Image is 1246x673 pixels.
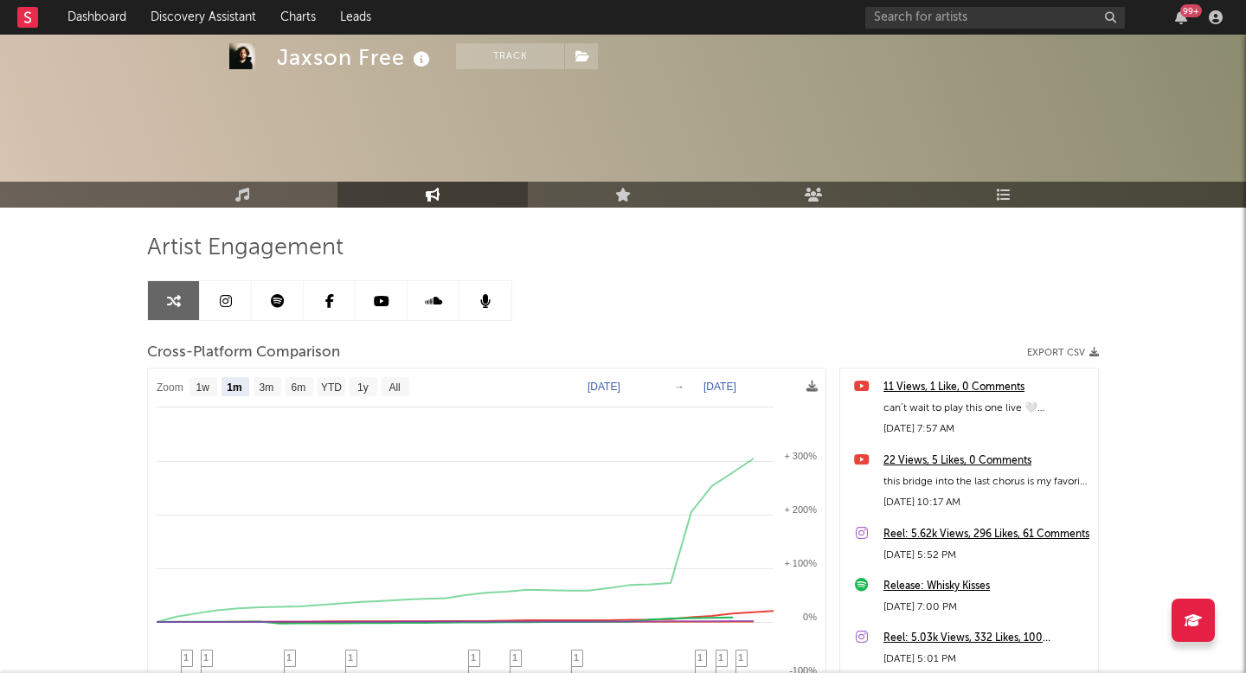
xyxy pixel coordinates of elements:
[883,524,1089,545] a: Reel: 5.62k Views, 296 Likes, 61 Comments
[883,419,1089,439] div: [DATE] 7:57 AM
[883,471,1089,492] div: this bridge into the last chorus is my favorite part..#songwriter #countrymusic #newmusic
[674,381,684,393] text: →
[157,381,183,394] text: Zoom
[389,381,400,394] text: All
[286,652,292,663] span: 1
[348,652,353,663] span: 1
[865,7,1125,29] input: Search for artists
[697,652,703,663] span: 1
[803,612,817,622] text: 0%
[718,652,723,663] span: 1
[1027,348,1099,358] button: Export CSV
[183,652,189,663] span: 1
[588,381,620,393] text: [DATE]
[471,652,476,663] span: 1
[883,398,1089,419] div: can’t wait to play this one live 🤍 #newmusic #singersongwriter
[883,377,1089,398] a: 11 Views, 1 Like, 0 Comments
[357,381,369,394] text: 1y
[738,652,743,663] span: 1
[196,381,210,394] text: 1w
[227,381,241,394] text: 1m
[883,649,1089,670] div: [DATE] 5:01 PM
[883,492,1089,513] div: [DATE] 10:17 AM
[277,43,434,72] div: Jaxson Free
[784,558,817,568] text: + 100%
[321,381,342,394] text: YTD
[883,628,1089,649] a: Reel: 5.03k Views, 332 Likes, 100 Comments
[1175,10,1187,24] button: 99+
[883,597,1089,618] div: [DATE] 7:00 PM
[883,576,1089,597] a: Release: Whisky Kisses
[784,451,817,461] text: + 300%
[147,343,340,363] span: Cross-Platform Comparison
[883,451,1089,471] a: 22 Views, 5 Likes, 0 Comments
[203,652,209,663] span: 1
[260,381,274,394] text: 3m
[147,238,344,259] span: Artist Engagement
[883,545,1089,566] div: [DATE] 5:52 PM
[574,652,579,663] span: 1
[784,504,817,515] text: + 200%
[292,381,306,394] text: 6m
[512,652,517,663] span: 1
[703,381,736,393] text: [DATE]
[1180,4,1202,17] div: 99 +
[456,43,564,69] button: Track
